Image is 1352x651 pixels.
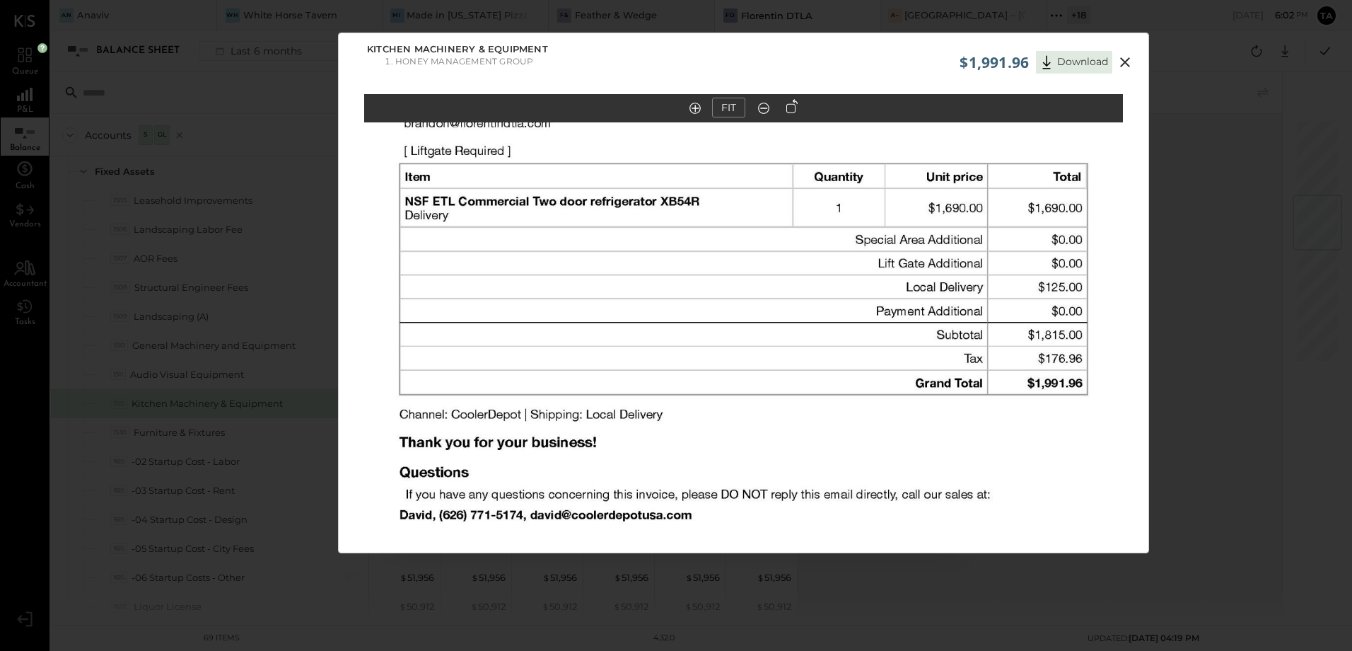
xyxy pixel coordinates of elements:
[367,42,548,57] span: Kitchen Machinery & Equipment
[960,52,1029,72] span: $1,991.96
[712,98,745,117] button: FIT
[1036,51,1112,74] button: Download
[395,56,533,67] li: Honey Management Group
